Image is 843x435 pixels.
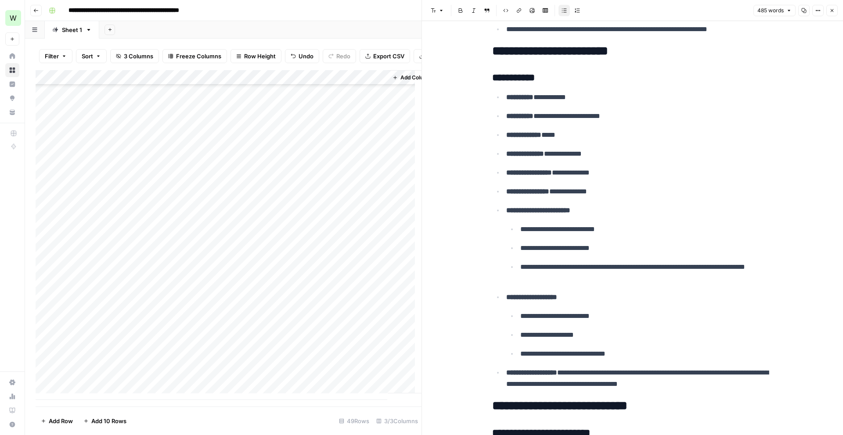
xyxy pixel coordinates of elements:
[82,52,93,61] span: Sort
[5,91,19,105] a: Opportunities
[36,414,78,428] button: Add Row
[373,414,421,428] div: 3/3 Columns
[285,49,319,63] button: Undo
[78,414,132,428] button: Add 10 Rows
[323,49,356,63] button: Redo
[373,52,404,61] span: Export CSV
[76,49,107,63] button: Sort
[5,63,19,77] a: Browse
[400,74,431,82] span: Add Column
[176,52,221,61] span: Freeze Columns
[5,375,19,389] a: Settings
[5,105,19,119] a: Your Data
[360,49,410,63] button: Export CSV
[124,52,153,61] span: 3 Columns
[244,52,276,61] span: Row Height
[299,52,313,61] span: Undo
[5,417,19,431] button: Help + Support
[162,49,227,63] button: Freeze Columns
[45,21,99,39] a: Sheet 1
[91,417,126,425] span: Add 10 Rows
[39,49,72,63] button: Filter
[753,5,796,16] button: 485 words
[5,389,19,403] a: Usage
[5,49,19,63] a: Home
[110,49,159,63] button: 3 Columns
[62,25,82,34] div: Sheet 1
[45,52,59,61] span: Filter
[231,49,281,63] button: Row Height
[5,7,19,29] button: Workspace: Workspace1
[5,77,19,91] a: Insights
[757,7,784,14] span: 485 words
[336,52,350,61] span: Redo
[49,417,73,425] span: Add Row
[10,13,17,23] span: W
[389,72,435,83] button: Add Column
[335,414,373,428] div: 49 Rows
[5,403,19,417] a: Learning Hub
